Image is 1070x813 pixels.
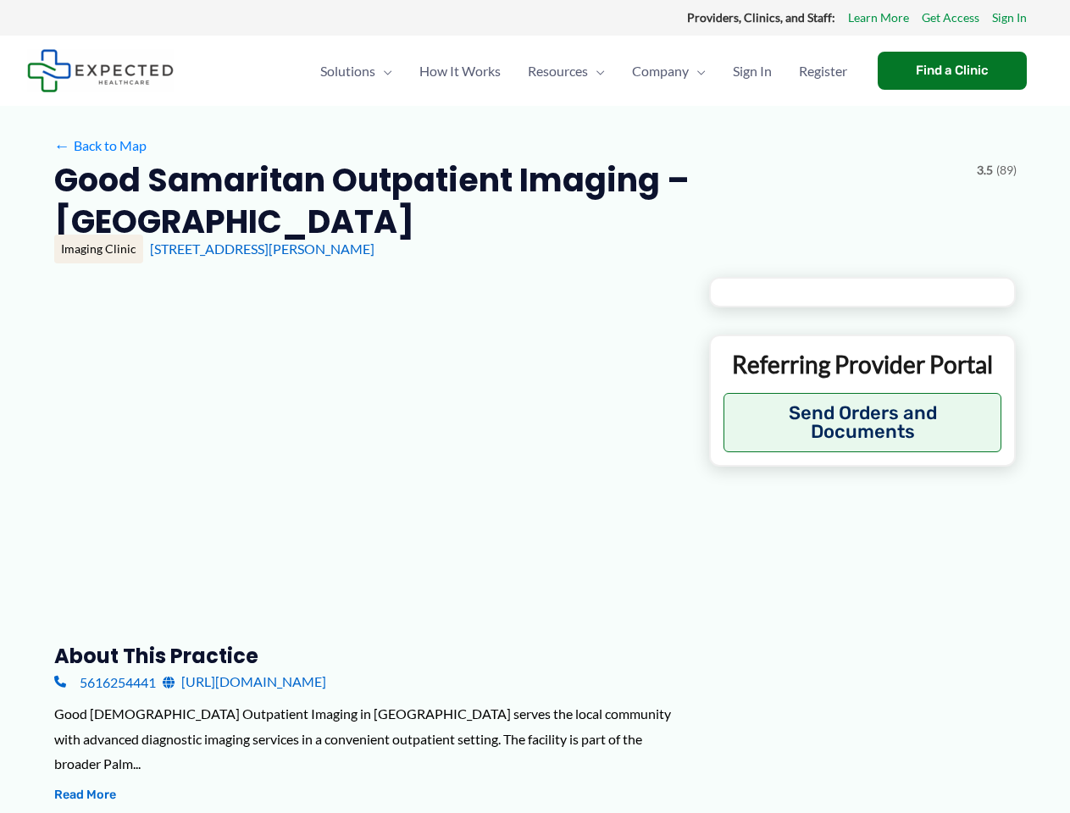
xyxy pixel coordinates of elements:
[54,643,682,669] h3: About this practice
[723,393,1002,452] button: Send Orders and Documents
[785,41,861,101] a: Register
[632,41,689,101] span: Company
[27,49,174,92] img: Expected Healthcare Logo - side, dark font, small
[163,669,326,694] a: [URL][DOMAIN_NAME]
[719,41,785,101] a: Sign In
[848,7,909,29] a: Learn More
[150,241,374,257] a: [STREET_ADDRESS][PERSON_NAME]
[689,41,706,101] span: Menu Toggle
[514,41,618,101] a: ResourcesMenu Toggle
[588,41,605,101] span: Menu Toggle
[419,41,501,101] span: How It Works
[977,159,993,181] span: 3.5
[307,41,861,101] nav: Primary Site Navigation
[320,41,375,101] span: Solutions
[618,41,719,101] a: CompanyMenu Toggle
[375,41,392,101] span: Menu Toggle
[687,10,835,25] strong: Providers, Clinics, and Staff:
[54,137,70,153] span: ←
[878,52,1027,90] a: Find a Clinic
[922,7,979,29] a: Get Access
[54,785,116,805] button: Read More
[992,7,1027,29] a: Sign In
[54,159,963,243] h2: Good Samaritan Outpatient Imaging – [GEOGRAPHIC_DATA]
[996,159,1017,181] span: (89)
[733,41,772,101] span: Sign In
[54,133,147,158] a: ←Back to Map
[723,349,1002,379] p: Referring Provider Portal
[54,669,156,694] a: 5616254441
[528,41,588,101] span: Resources
[54,701,682,777] div: Good [DEMOGRAPHIC_DATA] Outpatient Imaging in [GEOGRAPHIC_DATA] serves the local community with a...
[406,41,514,101] a: How It Works
[54,235,143,263] div: Imaging Clinic
[307,41,406,101] a: SolutionsMenu Toggle
[799,41,847,101] span: Register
